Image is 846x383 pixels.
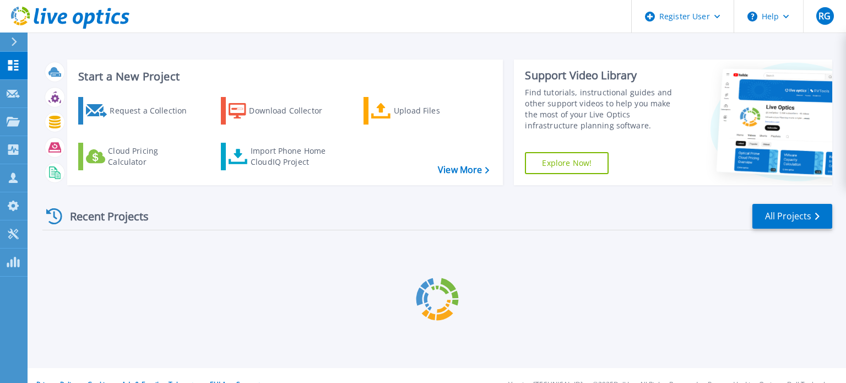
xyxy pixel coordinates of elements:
[78,143,201,170] a: Cloud Pricing Calculator
[78,97,201,125] a: Request a Collection
[752,204,832,229] a: All Projects
[42,203,164,230] div: Recent Projects
[108,145,196,168] div: Cloud Pricing Calculator
[78,71,489,83] h3: Start a New Project
[249,100,337,122] div: Download Collector
[818,12,831,20] span: RG
[110,100,198,122] div: Request a Collection
[251,145,337,168] div: Import Phone Home CloudIQ Project
[525,152,609,174] a: Explore Now!
[364,97,486,125] a: Upload Files
[394,100,482,122] div: Upload Files
[525,68,685,83] div: Support Video Library
[525,87,685,131] div: Find tutorials, instructional guides and other support videos to help you make the most of your L...
[438,165,489,175] a: View More
[221,97,344,125] a: Download Collector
